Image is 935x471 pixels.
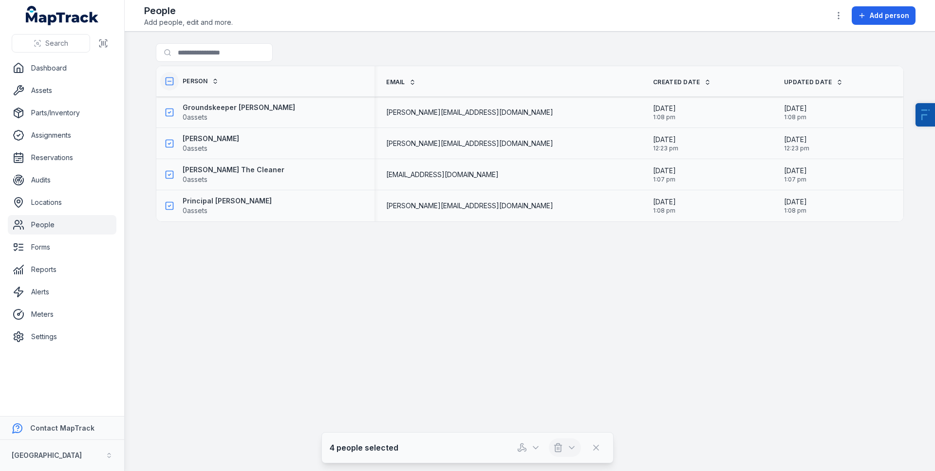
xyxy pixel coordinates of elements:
[183,175,207,184] span: 0 assets
[784,104,807,113] span: [DATE]
[653,113,676,121] span: 1:08 pm
[386,78,405,86] span: Email
[653,135,678,152] time: 15/10/2025, 12:23:03 pm
[653,197,676,215] time: 15/10/2025, 1:08:00 pm
[784,166,807,176] span: [DATE]
[26,6,99,25] a: MapTrack
[784,166,807,183] time: 15/10/2025, 1:07:47 pm
[784,78,832,86] span: Updated Date
[8,81,116,100] a: Assets
[653,166,676,183] time: 15/10/2025, 1:07:47 pm
[653,104,676,113] span: [DATE]
[45,38,68,48] span: Search
[784,78,843,86] a: Updated Date
[784,113,807,121] span: 1:08 pm
[386,78,416,86] a: Email
[183,196,272,206] strong: Principal [PERSON_NAME]
[8,327,116,346] a: Settings
[784,207,807,215] span: 1:08 pm
[8,215,116,235] a: People
[183,77,219,85] a: Person
[183,165,284,175] strong: [PERSON_NAME] The Cleaner
[183,134,239,153] a: [PERSON_NAME]0assets
[386,201,553,211] span: [PERSON_NAME][EMAIL_ADDRESS][DOMAIN_NAME]
[144,18,233,27] span: Add people, edit and more.
[8,282,116,302] a: Alerts
[653,145,678,152] span: 12:23 pm
[8,237,116,257] a: Forms
[8,193,116,212] a: Locations
[183,103,295,122] a: Groundskeeper [PERSON_NAME]0assets
[653,197,676,207] span: [DATE]
[8,170,116,190] a: Audits
[653,135,678,145] span: [DATE]
[8,260,116,279] a: Reports
[784,104,807,121] time: 15/10/2025, 1:08:20 pm
[30,424,94,432] strong: Contact MapTrack
[8,148,116,167] a: Reservations
[183,196,272,216] a: Principal [PERSON_NAME]0assets
[12,34,90,53] button: Search
[653,207,676,215] span: 1:08 pm
[8,305,116,324] a: Meters
[386,108,553,117] span: [PERSON_NAME][EMAIL_ADDRESS][DOMAIN_NAME]
[144,4,233,18] h2: People
[653,78,711,86] a: Created Date
[183,144,207,153] span: 0 assets
[784,135,809,152] time: 15/10/2025, 12:23:03 pm
[386,170,499,180] span: [EMAIL_ADDRESS][DOMAIN_NAME]
[784,135,809,145] span: [DATE]
[852,6,916,25] button: Add person
[183,112,207,122] span: 0 assets
[653,166,676,176] span: [DATE]
[386,139,553,148] span: [PERSON_NAME][EMAIL_ADDRESS][DOMAIN_NAME]
[653,104,676,121] time: 15/10/2025, 1:08:20 pm
[784,176,807,183] span: 1:07 pm
[183,165,284,184] a: [PERSON_NAME] The Cleaner0assets
[870,11,909,20] span: Add person
[183,206,207,216] span: 0 assets
[8,126,116,145] a: Assignments
[183,77,208,85] span: Person
[8,103,116,123] a: Parts/Inventory
[653,176,676,183] span: 1:07 pm
[653,78,700,86] span: Created Date
[784,145,809,152] span: 12:23 pm
[183,103,295,112] strong: Groundskeeper [PERSON_NAME]
[784,197,807,215] time: 15/10/2025, 1:08:46 pm
[12,451,82,459] strong: [GEOGRAPHIC_DATA]
[183,134,239,144] strong: [PERSON_NAME]
[784,197,807,207] span: [DATE]
[8,58,116,78] a: Dashboard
